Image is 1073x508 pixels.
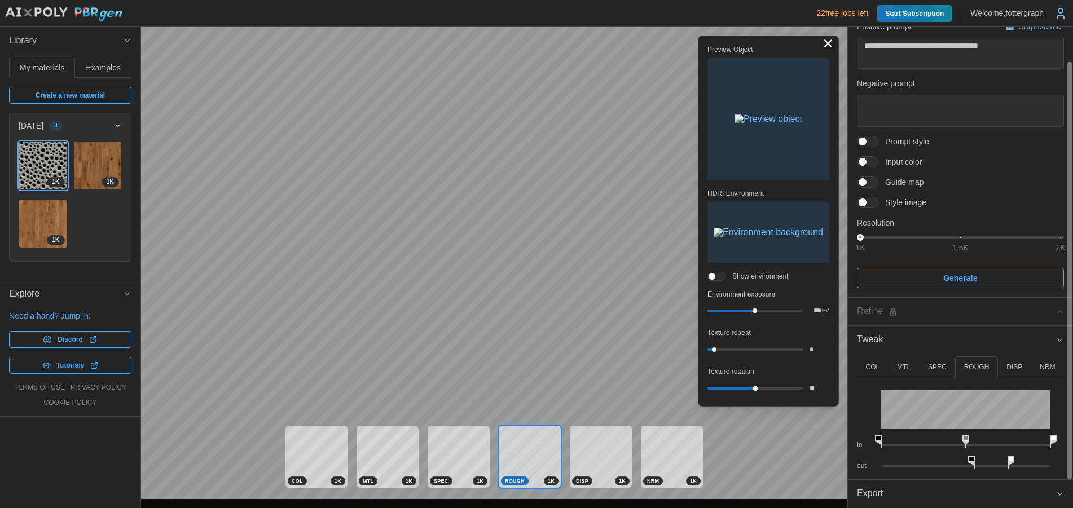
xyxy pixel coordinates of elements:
[19,120,43,131] p: [DATE]
[857,304,1056,319] div: Refine
[74,142,122,189] img: MqrzIb7GyjHaojRKDczw
[14,383,65,392] a: terms of use
[885,5,944,22] span: Start Subscription
[335,477,341,485] span: 1 K
[707,202,829,263] button: Environment background
[58,332,83,347] span: Discord
[848,326,1073,354] button: Tweak
[707,328,829,338] p: Texture repeat
[9,310,131,321] p: Need a hand? Jump in:
[10,138,131,261] div: [DATE]3
[619,477,626,485] span: 1 K
[707,367,829,377] p: Texture rotation
[1040,363,1055,372] p: NRM
[714,228,823,237] img: Environment background
[19,200,67,248] img: 1flEt1wZawIKlcV4TtRH
[816,7,868,19] p: 22 free jobs left
[865,363,879,372] p: COL
[19,142,67,189] img: J3sRdVwHsjlrMTf7GI6p
[363,477,373,485] span: MTL
[52,236,59,245] span: 1 K
[707,58,829,180] button: Preview object
[19,199,68,248] a: 1flEt1wZawIKlcV4TtRH1K
[9,280,123,308] span: Explore
[9,357,131,374] a: Tutorials
[20,64,64,72] span: My materials
[878,197,926,208] span: Style image
[9,331,131,348] a: Discord
[56,357,85,373] span: Tutorials
[897,363,911,372] p: MTL
[857,78,1064,89] p: Negative prompt
[9,87,131,104] a: Create a new material
[73,141,122,190] a: MqrzIb7GyjHaojRKDczw1K
[848,480,1073,507] button: Export
[86,64,121,72] span: Examples
[857,326,1056,354] span: Tweak
[928,363,947,372] p: SPEC
[54,121,58,130] span: 3
[857,268,1064,288] button: Generate
[1006,363,1022,372] p: DISP
[822,308,829,313] p: EV
[5,7,123,22] img: AIxPoly PBRgen
[19,141,68,190] a: J3sRdVwHsjlrMTf7GI6p1K
[878,136,929,147] span: Prompt style
[707,189,829,198] p: HDRI Environment
[477,477,483,485] span: 1 K
[52,178,59,187] span: 1 K
[576,477,588,485] span: DISP
[505,477,525,485] span: ROUGH
[707,290,829,299] p: Environment exposure
[690,477,697,485] span: 1 K
[820,36,836,51] button: Toggle viewport controls
[107,178,114,187] span: 1 K
[707,45,829,55] p: Preview Object
[292,477,303,485] span: COL
[36,87,105,103] span: Create a new material
[647,477,659,485] span: NRM
[857,440,872,450] p: in
[877,5,952,22] a: Start Subscription
[857,480,1056,507] span: Export
[735,114,802,123] img: Preview object
[43,398,96,408] a: cookie policy
[943,268,978,288] span: Generate
[964,363,990,372] p: ROUGH
[878,156,922,167] span: Input color
[725,272,788,281] span: Show environment
[9,27,123,55] span: Library
[857,461,872,471] p: out
[848,298,1073,325] button: Refine
[10,113,131,138] button: [DATE]3
[406,477,412,485] span: 1 K
[548,477,555,485] span: 1 K
[434,477,448,485] span: SPEC
[970,7,1044,19] p: Welcome, fottergraph
[878,176,924,188] span: Guide map
[71,383,126,392] a: privacy policy
[857,217,1064,228] p: Resolution
[848,354,1073,479] div: Tweak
